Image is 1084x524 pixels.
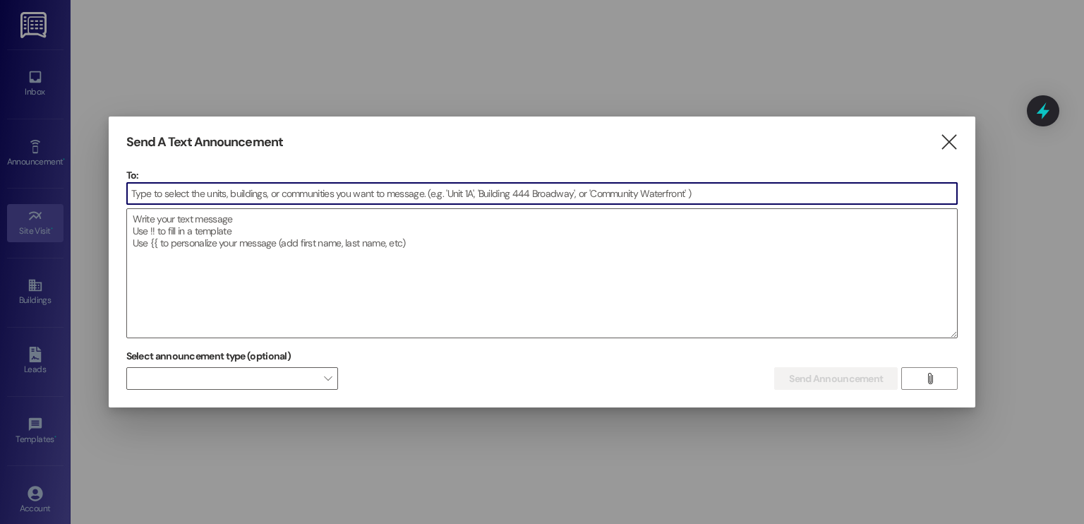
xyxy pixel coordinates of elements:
[774,367,898,390] button: Send Announcement
[939,135,958,150] i: 
[126,345,291,367] label: Select announcement type (optional)
[925,373,935,384] i: 
[126,134,283,150] h3: Send A Text Announcement
[126,168,958,182] p: To:
[127,183,958,204] input: Type to select the units, buildings, or communities you want to message. (e.g. 'Unit 1A', 'Buildi...
[789,371,883,386] span: Send Announcement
